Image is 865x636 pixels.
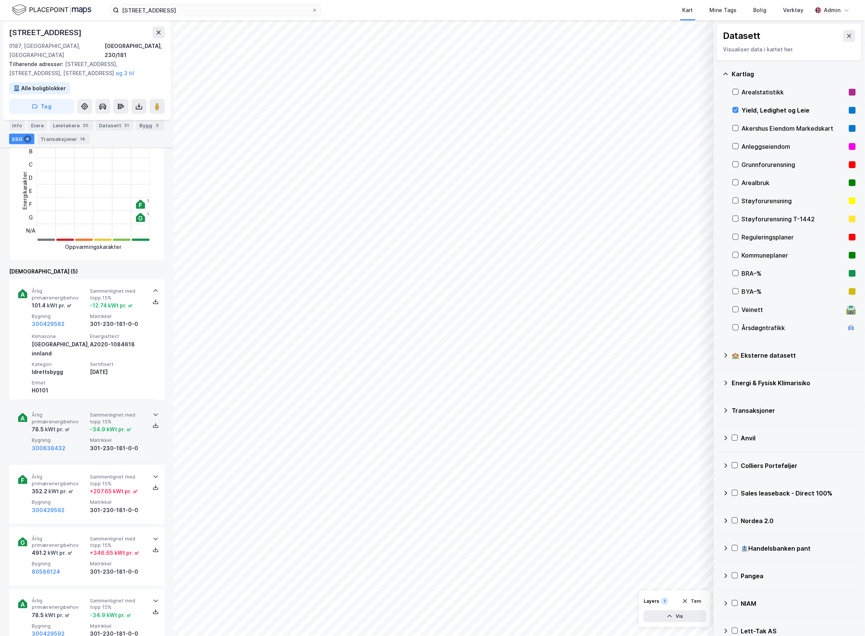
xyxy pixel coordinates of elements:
div: 🏦Handelsbanken pant [741,544,856,553]
div: Pangea [741,571,856,580]
div: Alle boligblokker [21,84,66,93]
span: Matrikkel [90,437,145,443]
span: Bygning [32,623,87,630]
div: kWt pr. ㎡ [44,611,70,620]
span: Bygning [32,561,87,567]
div: 14 [79,135,86,143]
div: Anvil [741,434,856,443]
div: Transaksjoner [37,134,90,144]
div: Datasett [96,120,133,131]
div: + 346.65 kWt pr. ㎡ [90,549,139,558]
div: 301-230-181-0-0 [90,444,145,453]
div: 3 [154,122,161,129]
div: NIAM [741,599,856,608]
div: [GEOGRAPHIC_DATA], 230/181 [105,42,165,60]
div: Nordea 2.0 [741,516,856,525]
div: Idrettsbygg [32,367,87,377]
span: Årlig primærenergibehov [32,288,87,301]
img: logo.f888ab2527a4732fd821a326f86c7f29.svg [12,3,91,17]
span: Sammenlignet med topp 15% [90,412,145,425]
div: Colliers Porteføljer [741,461,856,470]
div: H0101 [32,386,87,395]
div: Reguleringsplaner [742,233,846,242]
div: 31 [123,122,130,129]
div: Energikarakter [20,172,29,210]
span: Sammenlignet med topp 15% [90,598,145,611]
div: Info [9,120,25,131]
div: Layers [644,598,660,604]
div: 1 [147,212,149,216]
span: Matrikkel [90,499,145,505]
div: Kartlag [732,69,856,79]
div: Leietakere [50,120,93,131]
div: 1 [661,597,669,605]
div: Verktøy [783,6,804,15]
div: Kommuneplaner [742,251,846,260]
button: Vis [644,610,706,622]
div: C [26,158,36,171]
div: Energi & Fysisk Klimarisiko [732,378,856,387]
span: Energiattest [90,333,145,340]
button: 300429592 [32,320,65,329]
div: 301-230-181-0-0 [90,506,145,515]
div: 78.5 [32,425,70,434]
div: Støyforurensning T-1442 [742,215,846,224]
div: Grunnforurensning [742,160,846,169]
div: N/A [26,224,36,237]
button: Tøm [677,595,706,607]
div: 301-230-181-0-0 [90,568,145,577]
div: 20 [81,122,90,129]
button: 300638432 [32,444,65,453]
span: Sammenlignet med topp 15% [90,288,145,301]
div: 🛣️ [846,305,857,315]
div: BRA–% [742,269,846,278]
div: kWt pr. ㎡ [46,549,73,558]
div: Admin [824,6,841,15]
div: 6 [24,135,31,143]
div: 352.2 [32,487,73,496]
div: [GEOGRAPHIC_DATA], innland [32,340,87,358]
div: 101.4 [32,301,72,310]
div: Årsdøgntrafikk [742,323,844,332]
div: Visualiser data i kartet her. [723,45,856,54]
div: Lett-Tak AS [741,627,856,636]
div: F [26,198,36,211]
span: Årlig primærenergibehov [32,536,87,549]
span: Sertifisert [90,361,145,367]
input: Søk på adresse, matrikkel, gårdeiere, leietakere eller personer [119,5,312,16]
div: D [26,171,36,184]
button: Tag [9,99,74,114]
div: Arealstatistikk [742,88,846,97]
div: Arealbruk [742,178,846,187]
div: A2020-1084618 [90,340,145,349]
div: BYA–% [742,287,846,296]
div: Veinett [742,305,844,314]
div: 491.2 [32,549,73,558]
div: Mine Tags [710,6,737,15]
div: [STREET_ADDRESS] [9,26,83,39]
span: Matrikkel [90,561,145,567]
div: 🏫 Eksterne datasett [732,351,856,360]
div: Bygg [136,120,164,131]
div: Akershus Eiendom Markedskart [742,124,846,133]
div: Kontrollprogram for chat [827,600,865,636]
span: Bygning [32,437,87,443]
div: -34.9 kWt pr. ㎡ [90,425,131,434]
div: Kart [683,6,693,15]
div: E [26,184,36,198]
span: Klimasone [32,333,87,340]
button: 80586124 [32,568,60,577]
span: Årlig primærenergibehov [32,598,87,611]
div: 1 [147,199,149,203]
div: [DEMOGRAPHIC_DATA] (5) [9,267,165,276]
button: 300429592 [32,506,65,515]
iframe: Chat Widget [827,600,865,636]
span: Enhet [32,380,87,386]
div: Transaksjoner [732,406,856,415]
span: Bygning [32,313,87,320]
div: kWt pr. ㎡ [47,487,73,496]
div: -12.74 kWt pr. ㎡ [90,301,133,310]
span: Bygning [32,499,87,505]
div: ESG [9,134,34,144]
div: 78.5 [32,611,70,620]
